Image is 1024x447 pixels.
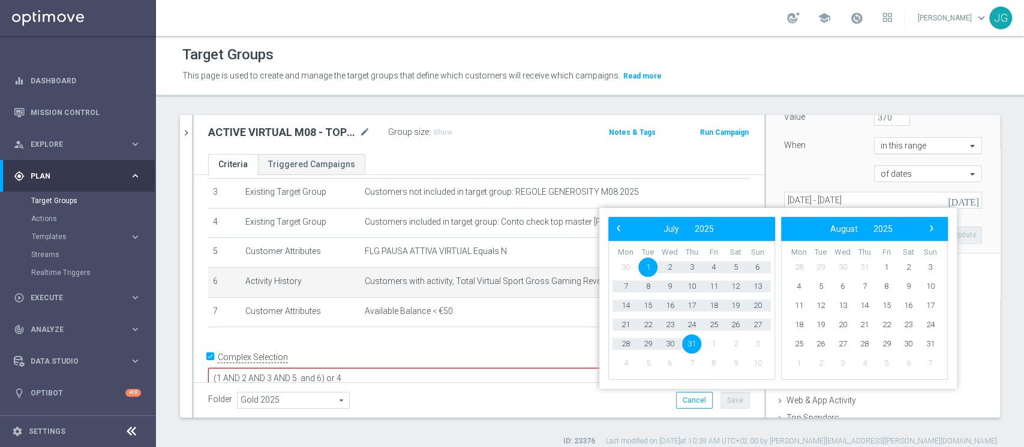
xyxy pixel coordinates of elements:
div: Mission Control [14,96,141,128]
th: weekday [897,247,920,258]
a: Triggered Campaigns [258,154,365,175]
span: 14 [855,296,874,315]
span: 10 [682,277,701,296]
span: 1 [789,354,808,373]
span: 4 [789,277,808,296]
button: Read more [622,70,663,83]
a: Streams [31,250,125,259]
ng-select: of dates [874,165,982,182]
span: 12 [811,296,830,315]
a: Actions [31,214,125,223]
label: Group size [388,127,429,137]
div: Explore [14,139,130,150]
span: 19 [726,296,745,315]
div: Execute [14,292,130,303]
th: weekday [702,247,725,258]
i: play_circle_outline [14,292,25,303]
i: keyboard_arrow_right [130,170,141,182]
i: track_changes [14,324,25,335]
span: 23 [899,315,918,334]
span: 11 [704,277,723,296]
span: 3 [748,334,767,354]
i: keyboard_arrow_right [130,231,141,243]
td: Existing Target Group [241,208,360,238]
th: weekday [831,247,854,258]
button: person_search Explore keyboard_arrow_right [13,140,142,149]
th: weekday [681,247,703,258]
span: 16 [660,296,679,315]
label: Last modified on [DATE] at 10:39 AM UTC+02:00 by [PERSON_NAME][EMAIL_ADDRESS][PERSON_NAME][DOMAIN... [606,436,997,446]
span: 29 [877,334,896,354]
button: track_changes Analyze keyboard_arrow_right [13,325,142,334]
span: 9 [660,277,679,296]
a: Target Groups [31,196,125,206]
a: Dashboard [31,65,141,96]
span: 30 [616,258,635,277]
span: Plan [31,173,130,180]
button: 2025 [687,221,722,237]
a: Realtime Triggers [31,268,125,277]
th: weekday [725,247,747,258]
th: weekday [746,247,768,258]
span: 4 [704,258,723,277]
button: Save [720,392,750,409]
td: 7 [208,297,241,327]
span: 26 [811,334,830,354]
span: 11 [789,296,808,315]
span: 3 [833,354,852,373]
span: 22 [877,315,896,334]
button: equalizer Dashboard [13,76,142,86]
button: ‹ [611,221,627,237]
span: 2025 [873,224,893,234]
bs-daterangepicker-container: calendar [599,208,957,389]
th: weekday [810,247,832,258]
span: Data Studio [31,358,130,365]
span: 9 [726,354,745,373]
span: 28 [789,258,808,277]
div: lightbulb Optibot +10 [13,388,142,398]
span: 29 [638,334,657,354]
button: August [822,221,866,237]
span: 25 [789,334,808,354]
label: When [784,140,806,150]
h2: ACTIVE VIRTUAL M08 - TOP 1.000 GGR M08 18.08 [208,125,357,140]
span: 1 [704,334,723,354]
span: 8 [638,277,657,296]
span: 6 [748,258,767,277]
span: 7 [921,354,940,373]
span: 5 [877,354,896,373]
span: 15 [638,296,657,315]
span: 30 [833,258,852,277]
td: 4 [208,208,241,238]
span: 29 [811,258,830,277]
span: 24 [921,315,940,334]
span: 16 [899,296,918,315]
span: 3 [921,258,940,277]
span: FLG PAUSA ATTIVA VIRTUAL Equals N [365,246,507,256]
span: 31 [921,334,940,354]
button: Update [947,226,982,243]
span: Customers with activity, Total Virtual Sport Gross Gaming Revenue > 370 , date between '[DATE]' a... [365,276,745,286]
span: 23 [660,315,679,334]
label: Folder [208,394,232,404]
span: This page is used to create and manage the target groups that define which customers will receive... [182,71,620,80]
span: 6 [660,354,679,373]
button: 2025 [866,221,900,237]
span: 28 [855,334,874,354]
span: 10 [748,354,767,373]
i: chevron_right [181,127,192,138]
button: chevron_right [180,115,192,150]
div: Actions [31,210,155,228]
a: Criteria [208,154,258,175]
button: Templates keyboard_arrow_right [31,232,142,241]
span: 7 [616,277,635,296]
td: 5 [208,238,241,268]
span: 31 [855,258,874,277]
i: settings [12,426,23,437]
div: Templates [31,228,155,246]
div: Dashboard [14,65,141,96]
span: 6 [899,354,918,373]
span: July [663,224,679,234]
